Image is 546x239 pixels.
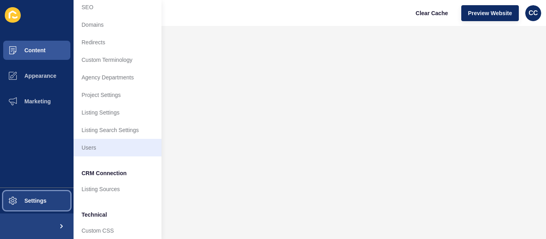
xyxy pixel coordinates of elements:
[74,139,161,156] a: Users
[82,169,127,177] span: CRM Connection
[74,180,161,198] a: Listing Sources
[416,9,448,17] span: Clear Cache
[74,104,161,121] a: Listing Settings
[74,51,161,69] a: Custom Terminology
[74,86,161,104] a: Project Settings
[74,121,161,139] a: Listing Search Settings
[409,5,455,21] button: Clear Cache
[74,16,161,34] a: Domains
[528,9,538,17] span: CC
[74,34,161,51] a: Redirects
[468,9,512,17] span: Preview Website
[461,5,519,21] button: Preview Website
[82,211,107,219] span: Technical
[74,69,161,86] a: Agency Departments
